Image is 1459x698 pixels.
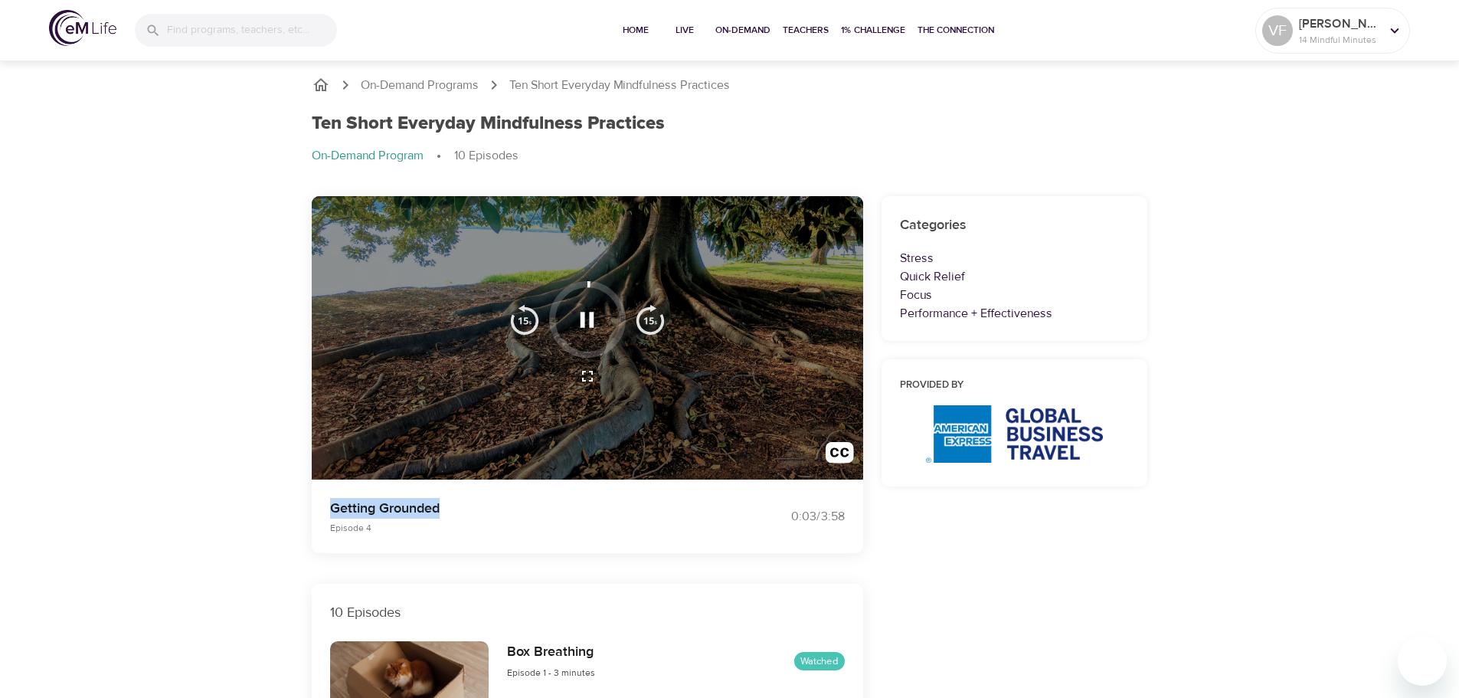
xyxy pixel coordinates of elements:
h1: Ten Short Everyday Mindfulness Practices [312,113,665,135]
img: AmEx%20GBT%20logo.png [926,405,1103,463]
img: 15s_prev.svg [509,304,540,335]
div: VF [1262,15,1293,46]
span: Watched [794,654,845,669]
p: Episode 4 [330,521,712,535]
p: [PERSON_NAME] Htown [1299,15,1380,33]
p: Quick Relief [900,267,1130,286]
img: 15s_next.svg [635,304,666,335]
span: Teachers [783,22,829,38]
span: Live [666,22,703,38]
p: Focus [900,286,1130,304]
img: open_caption.svg [826,442,854,470]
span: Episode 1 - 3 minutes [507,667,595,679]
h6: Box Breathing [507,641,595,664]
p: 10 Episodes [330,602,845,623]
div: 0:03 / 3:58 [730,508,845,526]
iframe: Button to launch messaging window [1398,637,1447,686]
h6: Categories [900,215,1130,237]
img: logo [49,10,116,46]
input: Find programs, teachers, etc... [167,14,337,47]
p: Performance + Effectiveness [900,304,1130,323]
button: Transcript/Closed Captions (c) [816,433,863,480]
p: 10 Episodes [454,147,519,165]
p: On-Demand Program [312,147,424,165]
span: 1% Challenge [841,22,905,38]
h6: Provided by [900,378,1130,394]
nav: breadcrumb [312,147,1148,165]
span: Home [617,22,654,38]
p: Stress [900,249,1130,267]
span: The Connection [918,22,994,38]
p: 14 Mindful Minutes [1299,33,1380,47]
p: Getting Grounded [330,498,712,519]
span: On-Demand [715,22,770,38]
a: On-Demand Programs [361,77,479,94]
nav: breadcrumb [312,76,1148,94]
p: Ten Short Everyday Mindfulness Practices [509,77,730,94]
